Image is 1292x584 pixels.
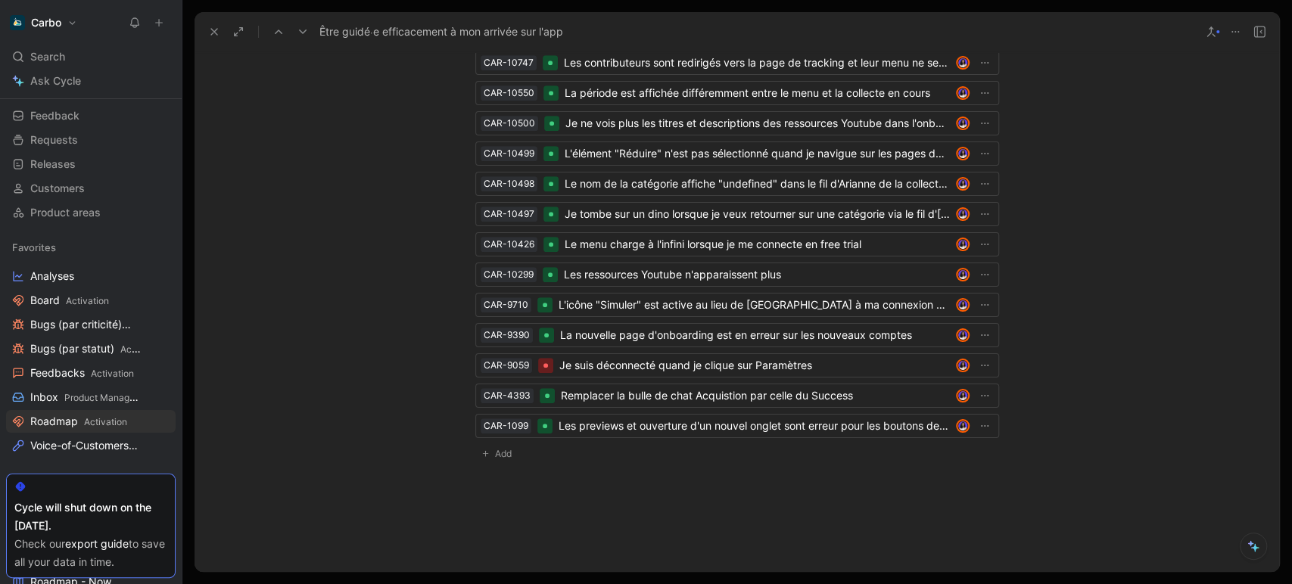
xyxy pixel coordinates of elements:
[484,388,531,403] div: CAR-4393
[957,239,968,250] img: avatar
[30,293,109,309] span: Board
[6,434,176,457] a: Voice-of-CustomersProduct Management
[475,293,999,317] a: CAR-9710L'icône "Simuler" est active au lieu de [GEOGRAPHIC_DATA] à ma connexion sur [GEOGRAPHIC_...
[6,177,176,200] a: Customers
[30,341,142,357] span: Bugs (par statut)
[561,387,950,405] div: Remplacer la bulle de chat Acquistion par celle du Success
[475,353,999,377] a: CAR-9059Je suis déconnecté quand je clique sur Paramètresavatar
[565,84,950,102] div: La période est affichée différemment entre le menu et la collecte en cours
[560,326,950,344] div: La nouvelle page d'onboarding est en erreur sur les nouveaux comptes
[91,368,134,379] span: Activation
[475,384,999,408] a: CAR-4393Remplacer la bulle de chat Acquistion par celle du Successavatar
[30,365,134,381] span: Feedbacks
[564,54,950,72] div: Les contributeurs sont redirigés vers la page de tracking et leur menu ne se charge pas
[957,57,968,68] img: avatar
[475,262,999,287] a: CAR-10299Les ressources Youtube n'apparaissent plusavatar
[6,236,176,259] div: Favorites
[565,144,950,163] div: L'élément "Réduire" n'est pas sélectionné quand je navigue sur les pages de trajectoire
[65,537,129,550] a: export guide
[30,48,65,66] span: Search
[14,499,167,535] div: Cycle will shut down on the [DATE].
[957,179,968,189] img: avatar
[6,289,176,312] a: BoardActivation
[559,296,950,314] div: L'icône "Simuler" est active au lieu de [GEOGRAPHIC_DATA] à ma connexion sur [GEOGRAPHIC_DATA]
[475,202,999,226] a: CAR-10497Je tombe sur un dino lorsque je veux retourner sur une catégorie via le fil d'[PERSON_NA...
[565,114,950,132] div: Je ne vois plus les titres et descriptions des ressources Youtube dans l'onboarding
[484,116,535,131] div: CAR-10500
[484,146,534,161] div: CAR-10499
[30,157,76,172] span: Releases
[84,416,127,427] span: Activation
[957,88,968,98] img: avatar
[31,16,61,30] h1: Carbo
[957,300,968,310] img: avatar
[484,267,534,282] div: CAR-10299
[30,132,78,148] span: Requests
[957,330,968,340] img: avatar
[12,240,56,255] span: Favorites
[957,421,968,431] img: avatar
[30,181,85,196] span: Customers
[10,15,25,30] img: Carbo
[475,111,999,135] a: CAR-10500Je ne vois plus les titres et descriptions des ressources Youtube dans l'onboardingavatar
[30,72,81,90] span: Ask Cycle
[6,265,176,287] a: Analyses
[66,295,109,306] span: Activation
[475,444,524,464] button: Add
[6,70,176,92] a: Ask Cycle
[30,414,127,430] span: Roadmap
[6,386,176,408] a: InboxProduct Management
[957,148,968,159] img: avatar
[30,438,149,454] span: Voice-of-Customers
[475,323,999,347] a: CAR-9390La nouvelle page d'onboarding est en erreur sur les nouveaux comptesavatar
[957,360,968,371] img: avatar
[319,23,563,41] span: Être guidé⸱e efficacement à mon arrivée sur l'app
[6,12,81,33] button: CarboCarbo
[475,414,999,438] a: CAR-1099Les previews et ouverture d'un nouvel onglet sont erreur pour les boutons de l'onboarding...
[957,269,968,280] img: avatar
[6,410,176,433] a: RoadmapActivation
[475,232,999,256] a: CAR-10426Le menu charge à l'infini lorsque je me connecte en free trialavatar
[484,85,534,101] div: CAR-10550
[564,266,950,284] div: Les ressources Youtube n'apparaissent plus
[6,45,176,68] div: Search
[30,390,140,405] span: Inbox
[559,417,950,435] div: Les previews et ouverture d'un nouvel onglet sont erreur pour les boutons de l'onboarding
[957,390,968,401] img: avatar
[64,392,156,403] span: Product Management
[495,446,516,461] span: Add
[484,297,528,312] div: CAR-9710
[30,317,143,333] span: Bugs (par criticité)
[565,205,950,223] div: Je tombe sur un dino lorsque je veux retourner sur une catégorie via le fil d'[PERSON_NAME] dans ...
[6,469,176,492] div: Général
[6,337,176,360] a: Bugs (par statut)Activation
[484,237,534,252] div: CAR-10426
[484,328,530,343] div: CAR-9390
[14,535,167,571] div: Check our to save all your data in time.
[559,356,950,374] div: Je suis déconnecté quand je clique sur Paramètres
[6,153,176,176] a: Releases
[484,418,528,433] div: CAR-1099
[475,141,999,166] a: CAR-10499L'élément "Réduire" n'est pas sélectionné quand je navigue sur les pages de trajectoirea...
[565,235,950,253] div: Le menu charge à l'infini lorsque je me connecte en free trial
[484,55,534,70] div: CAR-10747
[6,129,176,151] a: Requests
[30,108,79,123] span: Feedback
[6,104,176,127] a: Feedback
[565,175,950,193] div: Le nom de la catégorie affiche "undefined" dans le fil d'Arianne de la collecte en cours
[120,343,163,355] span: Activation
[484,176,534,191] div: CAR-10498
[484,358,529,373] div: CAR-9059
[475,172,999,196] a: CAR-10498Le nom de la catégorie affiche "undefined" dans le fil d'Arianne de la collecte en cours...
[484,207,534,222] div: CAR-10497
[957,209,968,219] img: avatar
[475,51,999,75] a: CAR-10747Les contributeurs sont redirigés vers la page de tracking et leur menu ne se charge pasa...
[30,269,74,284] span: Analyses
[957,118,968,129] img: avatar
[6,313,176,336] a: Bugs (par criticité)Activation
[30,205,101,220] span: Product areas
[6,362,176,384] a: FeedbacksActivation
[475,81,999,105] a: CAR-10550La période est affichée différemment entre le menu et la collecte en coursavatar
[6,201,176,224] a: Product areas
